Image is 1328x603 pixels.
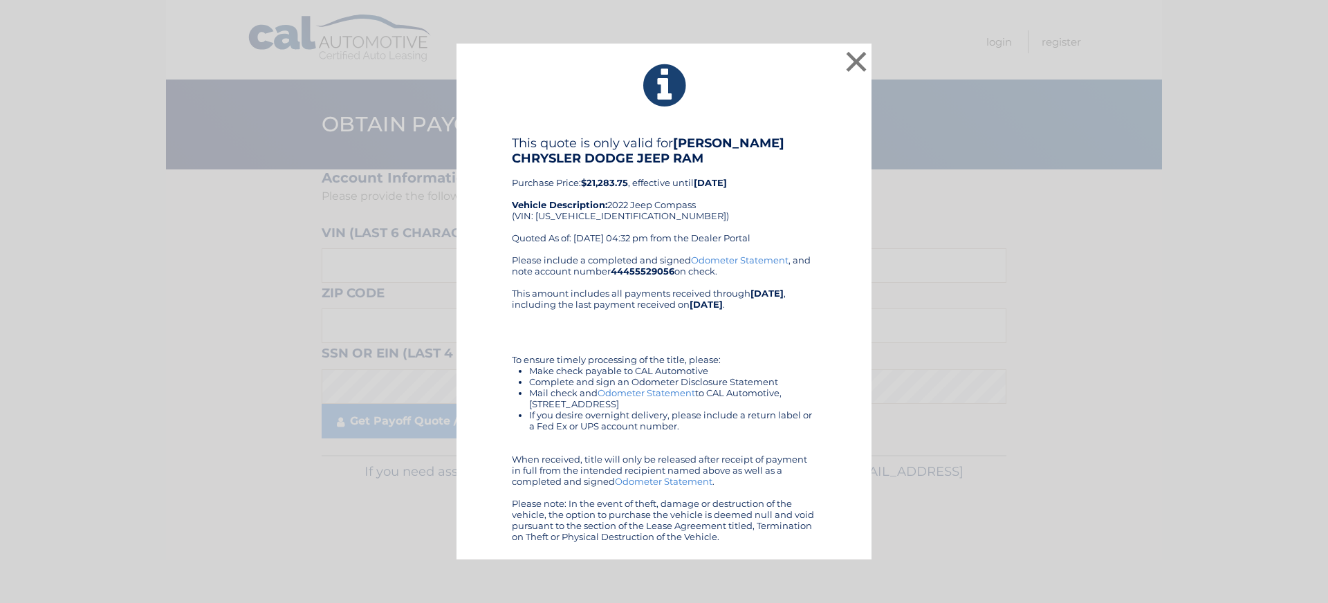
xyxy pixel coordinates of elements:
[615,476,712,487] a: Odometer Statement
[512,136,816,166] h4: This quote is only valid for
[842,48,870,75] button: ×
[529,376,816,387] li: Complete and sign an Odometer Disclosure Statement
[750,288,784,299] b: [DATE]
[512,136,816,254] div: Purchase Price: , effective until 2022 Jeep Compass (VIN: [US_VEHICLE_IDENTIFICATION_NUMBER]) Quo...
[598,387,695,398] a: Odometer Statement
[512,136,784,166] b: [PERSON_NAME] CHRYSLER DODGE JEEP RAM
[694,177,727,188] b: [DATE]
[691,254,788,266] a: Odometer Statement
[512,254,816,542] div: Please include a completed and signed , and note account number on check. This amount includes al...
[690,299,723,310] b: [DATE]
[581,177,628,188] b: $21,283.75
[611,266,674,277] b: 44455529056
[512,199,607,210] strong: Vehicle Description:
[529,409,816,432] li: If you desire overnight delivery, please include a return label or a Fed Ex or UPS account number.
[529,387,816,409] li: Mail check and to CAL Automotive, [STREET_ADDRESS]
[529,365,816,376] li: Make check payable to CAL Automotive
